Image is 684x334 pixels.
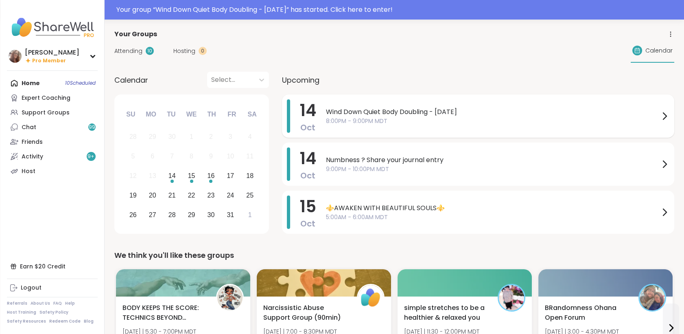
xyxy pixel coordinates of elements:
div: 22 [188,190,195,201]
span: 8:00PM - 9:00PM MDT [326,117,660,125]
div: Choose Sunday, October 19th, 2025 [125,187,142,204]
div: Not available Thursday, October 9th, 2025 [202,148,220,165]
div: Not available Monday, October 6th, 2025 [144,148,161,165]
div: Choose Tuesday, October 28th, 2025 [163,206,181,224]
div: Logout [21,284,42,292]
div: Choose Tuesday, October 14th, 2025 [163,167,181,185]
img: Tammy21 [217,285,243,310]
div: month 2025-10 [123,127,260,224]
div: Choose Wednesday, October 15th, 2025 [183,167,200,185]
div: Choose Tuesday, October 21st, 2025 [163,187,181,204]
div: 23 [208,190,215,201]
div: Not available Saturday, October 4th, 2025 [241,128,259,146]
span: 14 [300,147,316,170]
div: Not available Friday, October 3rd, 2025 [222,128,239,146]
a: Help [65,301,75,306]
a: Activity9+ [7,149,98,164]
div: 4 [248,131,252,142]
div: Not available Monday, September 29th, 2025 [144,128,161,146]
div: Not available Wednesday, October 1st, 2025 [183,128,200,146]
div: 15 [188,170,195,181]
div: 1 [190,131,193,142]
img: dodi [9,50,22,63]
div: Chat [22,123,36,132]
div: Not available Thursday, October 2nd, 2025 [202,128,220,146]
div: Support Groups [22,109,70,117]
span: Pro Member [32,57,66,64]
div: Choose Friday, October 17th, 2025 [222,167,239,185]
span: 99 [89,124,95,131]
div: Expert Coaching [22,94,70,102]
span: 5:00AM - 6:00AM MDT [326,213,660,222]
div: [PERSON_NAME] [25,48,79,57]
div: Choose Saturday, November 1st, 2025 [241,206,259,224]
div: 29 [188,209,195,220]
a: FAQ [53,301,62,306]
span: Calendar [114,75,148,86]
a: Chat99 [7,120,98,134]
div: Choose Sunday, October 26th, 2025 [125,206,142,224]
div: Not available Saturday, October 11th, 2025 [241,148,259,165]
div: 3 [229,131,232,142]
div: 11 [246,151,253,162]
div: Su [122,105,140,123]
div: Your group “ Wind Down Quiet Body Doubling - [DATE] ” has started. Click here to enter! [116,5,679,15]
a: Referrals [7,301,27,306]
img: ShareWell [358,285,383,310]
div: 14 [168,170,176,181]
a: Support Groups [7,105,98,120]
div: Earn $20 Credit [7,259,98,274]
span: Oct [300,170,315,181]
div: 16 [208,170,215,181]
div: 12 [129,170,137,181]
div: 26 [129,209,137,220]
div: 5 [131,151,135,162]
span: ⚜️AWAKEN WITH BEAUTIFUL SOULS⚜️ [326,203,660,213]
div: 20 [149,190,156,201]
div: 13 [149,170,156,181]
span: 14 [300,99,316,122]
span: 9 + [87,153,94,160]
div: Choose Monday, October 20th, 2025 [144,187,161,204]
span: BRandomness Ohana Open Forum [545,303,629,323]
span: BODY KEEPS THE SCORE: TECHNICS BEYOND TRAUMA [122,303,207,323]
div: 18 [246,170,253,181]
span: Wind Down Quiet Body Doubling - [DATE] [326,107,660,117]
div: 31 [227,209,234,220]
div: Friends [22,138,43,146]
div: Mo [142,105,160,123]
a: About Us [31,301,50,306]
div: Choose Friday, October 31st, 2025 [222,206,239,224]
a: Redeem Code [49,319,81,324]
div: 24 [227,190,234,201]
span: Numbness ? Share your journal entry [326,155,660,165]
div: 10 [146,47,154,55]
div: 2 [209,131,213,142]
div: 0 [199,47,207,55]
div: 30 [208,209,215,220]
a: Logout [7,281,98,295]
div: Fr [223,105,241,123]
img: BRandom502 [640,285,665,310]
a: Safety Policy [39,310,68,315]
div: Not available Tuesday, October 7th, 2025 [163,148,181,165]
div: Choose Friday, October 24th, 2025 [222,187,239,204]
span: Narcissistic Abuse Support Group (90min) [263,303,348,323]
div: Choose Thursday, October 16th, 2025 [202,167,220,185]
div: 8 [190,151,193,162]
div: 30 [168,131,176,142]
div: 28 [168,209,176,220]
span: Hosting [173,47,195,55]
div: 10 [227,151,234,162]
a: Blog [84,319,94,324]
div: Sa [243,105,261,123]
div: Not available Monday, October 13th, 2025 [144,167,161,185]
div: We think you'll like these groups [114,250,674,261]
div: 28 [129,131,137,142]
span: Oct [300,122,315,133]
div: 19 [129,190,137,201]
a: Friends [7,134,98,149]
div: 7 [170,151,174,162]
div: Activity [22,153,43,161]
span: Calendar [645,46,673,55]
